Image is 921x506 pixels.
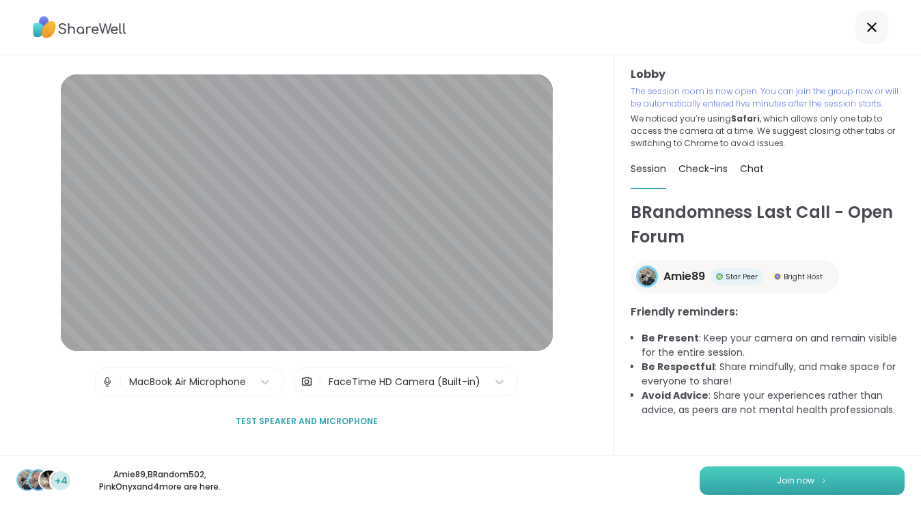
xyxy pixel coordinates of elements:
span: | [318,368,322,395]
b: Safari [731,113,760,124]
li: : Share mindfully, and make space for everyone to share! [642,360,905,389]
img: ShareWell Logomark [820,477,828,484]
p: The session room is now open. You can join the group now or will be automatically entered five mi... [631,85,905,110]
span: Test speaker and microphone [236,415,378,427]
span: Session [631,162,666,175]
b: Be Respectful [642,360,715,374]
span: Chat [740,162,764,175]
div: FaceTime HD Camera (Built-in) [329,375,480,389]
img: Bright Host [774,273,781,280]
img: Microphone [101,368,113,395]
h3: Lobby [631,66,905,83]
li: : Keep your camera on and remain visible for the entire session. [642,331,905,360]
img: Amie89 [638,268,656,285]
img: Camera [301,368,313,395]
span: Join now [777,475,814,487]
b: Avoid Advice [642,389,709,402]
span: Star Peer [726,272,758,282]
b: Be Present [642,331,699,345]
img: Star Peer [716,273,723,280]
button: Test speaker and microphone [230,407,383,436]
span: Check-ins [678,162,728,175]
p: Amie89 , BRandom502 , PinkOnyx and 4 more are here. [83,468,236,493]
button: Join now [700,466,905,495]
img: Amie89 [18,470,37,490]
h1: BRandomness Last Call - Open Forum [631,200,905,249]
span: Amie89 [663,268,705,285]
img: ShareWell Logo [33,12,126,43]
img: PinkOnyx [40,470,59,490]
img: BRandom502 [29,470,48,490]
span: +4 [55,474,68,488]
h3: Friendly reminders: [631,304,905,320]
span: | [119,368,122,395]
li: : Share your experiences rather than advice, as peers are not mental health professionals. [642,389,905,417]
p: We noticed you’re using , which allows only one tab to access the camera at a time. We suggest cl... [631,113,905,150]
span: Bright Host [784,272,823,282]
a: Amie89Amie89Star PeerStar PeerBright HostBright Host [631,260,839,293]
div: MacBook Air Microphone [129,375,246,389]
